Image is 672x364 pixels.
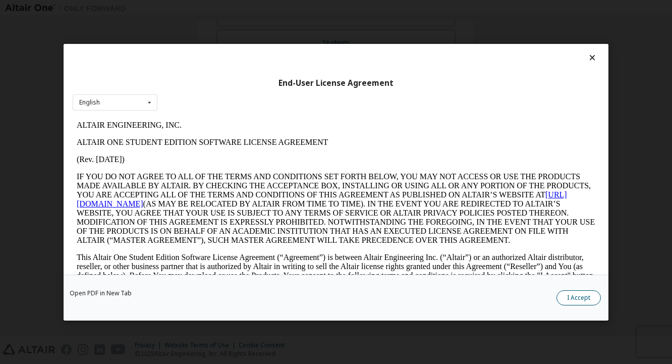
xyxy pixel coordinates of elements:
[4,136,523,173] p: This Altair One Student Edition Software License Agreement (“Agreement”) is between Altair Engine...
[73,78,599,88] div: End-User License Agreement
[4,38,523,47] p: (Rev. [DATE])
[4,21,523,30] p: ALTAIR ONE STUDENT EDITION SOFTWARE LICENSE AGREEMENT
[79,99,100,106] div: English
[4,4,523,13] p: ALTAIR ENGINEERING, INC.
[4,56,523,128] p: IF YOU DO NOT AGREE TO ALL OF THE TERMS AND CONDITIONS SET FORTH BELOW, YOU MAY NOT ACCESS OR USE...
[70,290,132,296] a: Open PDF in New Tab
[556,290,601,305] button: I Accept
[4,74,494,91] a: [URL][DOMAIN_NAME]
